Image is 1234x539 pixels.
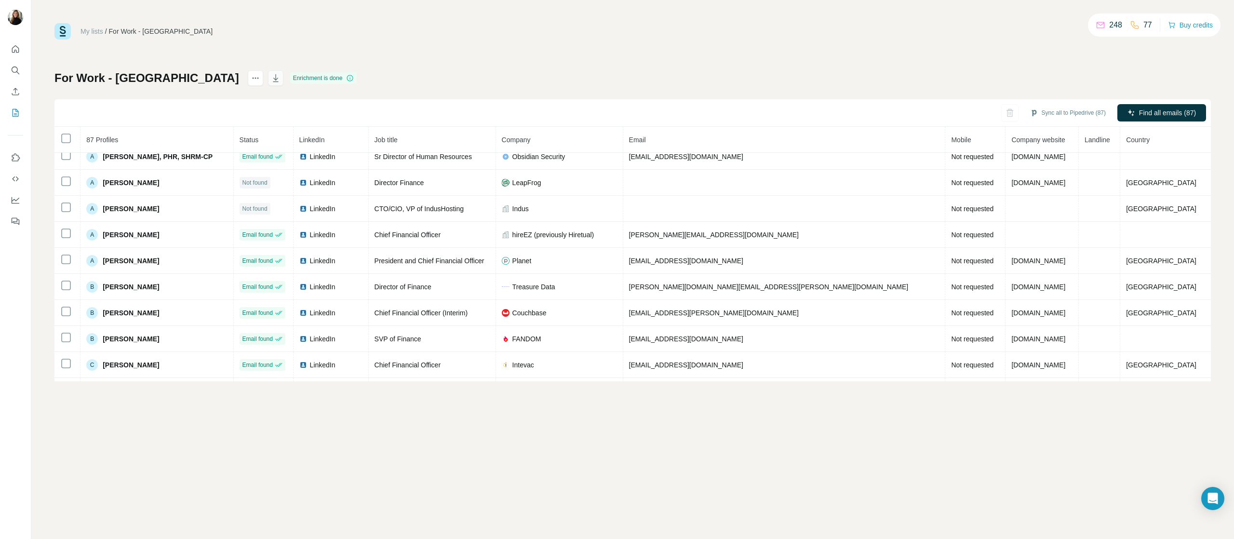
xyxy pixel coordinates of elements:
img: company-logo [502,361,510,369]
span: SVP of Finance [375,335,421,343]
span: [DOMAIN_NAME] [1011,361,1065,369]
img: company-logo [502,335,510,343]
span: LinkedIn [310,230,335,240]
span: [GEOGRAPHIC_DATA] [1126,205,1196,213]
span: Not requested [951,309,993,317]
span: Not requested [951,153,993,161]
span: Email found [242,152,273,161]
span: Email found [242,361,273,369]
div: B [86,333,98,345]
span: Mobile [951,136,971,144]
button: Enrich CSV [8,83,23,100]
span: Not requested [951,283,993,291]
span: [GEOGRAPHIC_DATA] [1126,257,1196,265]
img: LinkedIn logo [299,153,307,161]
span: [EMAIL_ADDRESS][DOMAIN_NAME] [629,153,743,161]
h1: For Work - [GEOGRAPHIC_DATA] [54,70,239,86]
a: My lists [80,27,103,35]
span: LinkedIn [310,152,335,162]
span: LinkedIn [310,256,335,266]
button: actions [248,70,263,86]
span: [DOMAIN_NAME] [1011,257,1065,265]
span: [PERSON_NAME] [103,204,159,214]
span: Status [240,136,259,144]
span: Email found [242,283,273,291]
span: [DOMAIN_NAME] [1011,283,1065,291]
span: Not requested [951,205,993,213]
div: B [86,307,98,319]
li: / [105,27,107,36]
img: company-logo [502,257,510,265]
span: Chief Financial Officer [375,361,441,369]
img: Avatar [8,10,23,25]
img: LinkedIn logo [299,179,307,187]
span: Find all emails (87) [1139,108,1196,118]
img: LinkedIn logo [299,361,307,369]
div: A [86,229,98,241]
span: [EMAIL_ADDRESS][DOMAIN_NAME] [629,257,743,265]
span: [PERSON_NAME] [103,308,159,318]
button: Dashboard [8,191,23,209]
span: [DOMAIN_NAME] [1011,179,1065,187]
span: Email found [242,335,273,343]
span: [GEOGRAPHIC_DATA] [1126,361,1196,369]
div: A [86,177,98,189]
img: LinkedIn logo [299,257,307,265]
span: LinkedIn [299,136,325,144]
span: Country [1126,136,1150,144]
button: Quick start [8,40,23,58]
span: Sr Director of Human Resources [375,153,472,161]
div: C [86,359,98,371]
span: LinkedIn [310,360,335,370]
img: company-logo [502,153,510,161]
span: Chief Financial Officer [375,231,441,239]
span: [EMAIL_ADDRESS][PERSON_NAME][DOMAIN_NAME] [629,309,799,317]
span: Not requested [951,361,993,369]
span: [GEOGRAPHIC_DATA] [1126,283,1196,291]
span: Not found [242,178,268,187]
span: Indus [512,204,529,214]
span: Email [629,136,646,144]
img: company-logo [502,179,510,187]
img: company-logo [502,309,510,317]
img: LinkedIn logo [299,231,307,239]
span: Email found [242,256,273,265]
span: [DOMAIN_NAME] [1011,335,1065,343]
span: Obsidian Security [512,152,565,162]
div: For Work - [GEOGRAPHIC_DATA] [109,27,213,36]
span: Email found [242,230,273,239]
span: [EMAIL_ADDRESS][DOMAIN_NAME] [629,335,743,343]
span: Planet [512,256,532,266]
span: Intevac [512,360,534,370]
button: Feedback [8,213,23,230]
button: Use Surfe API [8,170,23,188]
span: President and Chief Financial Officer [375,257,484,265]
span: FANDOM [512,334,541,344]
span: [PERSON_NAME] [103,282,159,292]
img: LinkedIn logo [299,205,307,213]
span: LeapFrog [512,178,541,188]
span: [PERSON_NAME] [103,230,159,240]
span: [PERSON_NAME][DOMAIN_NAME][EMAIL_ADDRESS][PERSON_NAME][DOMAIN_NAME] [629,283,909,291]
span: Not found [242,204,268,213]
img: company-logo [502,286,510,287]
span: Not requested [951,257,993,265]
span: LinkedIn [310,178,335,188]
div: A [86,151,98,162]
span: [PERSON_NAME], PHR, SHRM-CP [103,152,213,162]
button: Buy credits [1168,18,1213,32]
span: hireEZ (previously Hiretual) [512,230,594,240]
div: Enrichment is done [290,72,357,84]
p: 248 [1109,19,1122,31]
span: Company [502,136,531,144]
div: A [86,203,98,215]
img: LinkedIn logo [299,309,307,317]
div: Open Intercom Messenger [1201,487,1224,510]
span: Treasure Data [512,282,555,292]
span: Director Finance [375,179,424,187]
span: LinkedIn [310,204,335,214]
span: [GEOGRAPHIC_DATA] [1126,309,1196,317]
span: Director of Finance [375,283,431,291]
img: LinkedIn logo [299,335,307,343]
button: Find all emails (87) [1117,104,1206,121]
